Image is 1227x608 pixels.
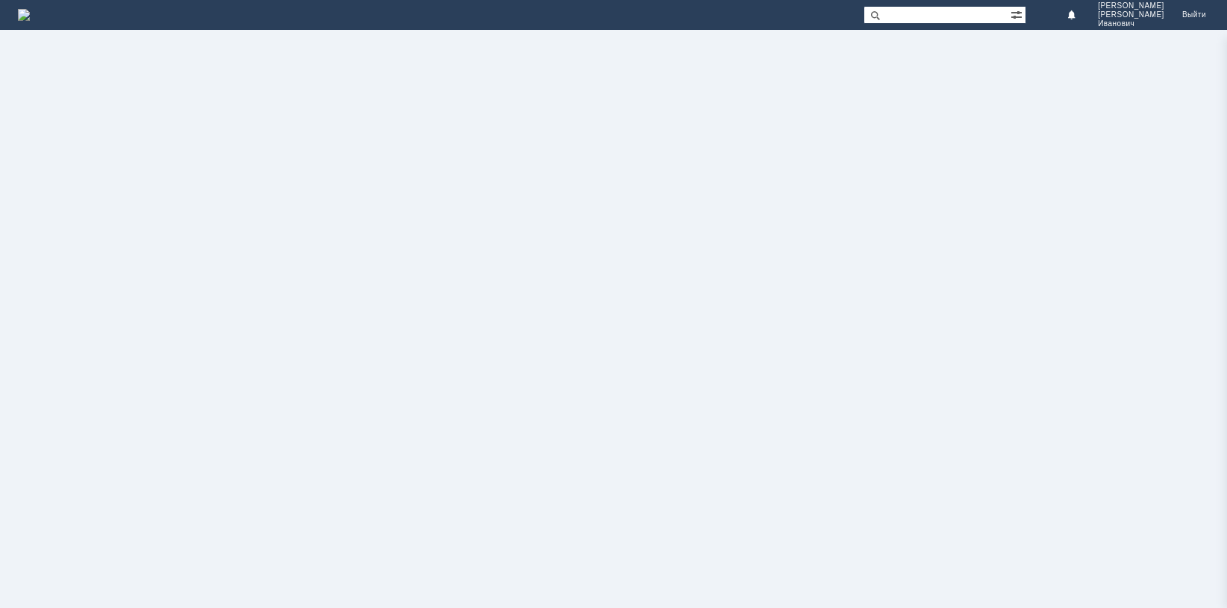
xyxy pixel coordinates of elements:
a: Перейти на домашнюю страницу [18,9,30,21]
span: Иванович [1098,19,1164,28]
img: logo [18,9,30,21]
span: [PERSON_NAME] [1098,1,1164,10]
span: Расширенный поиск [1011,7,1025,21]
span: [PERSON_NAME] [1098,10,1164,19]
